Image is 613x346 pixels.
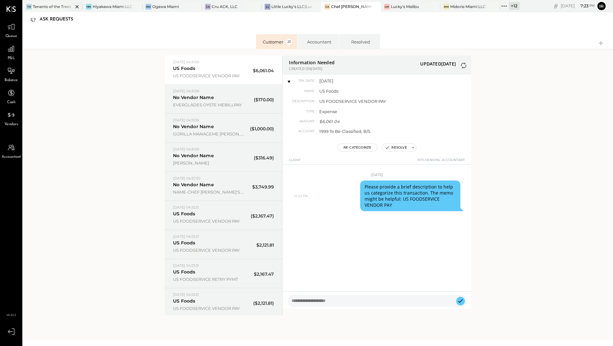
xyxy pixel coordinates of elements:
[26,4,32,10] div: To
[256,242,274,248] span: $2,121.81
[0,142,22,160] a: Accountant
[319,119,340,124] span: $6,061.04
[331,4,371,9] div: Chef [PERSON_NAME]'s Vineyard Restaurant
[86,4,92,10] div: HM
[561,3,595,9] div: [DATE]
[173,153,214,159] div: No Vendor Name
[420,61,456,67] span: UPDATED [DATE]
[254,271,274,277] span: $2,167.47
[252,184,274,190] span: $3,749.99
[384,4,390,10] div: LM
[289,129,314,134] span: Account
[253,300,274,306] span: ($2,121.81)
[360,181,460,211] blockquote: Please provide a brief description to help us categorize this transaction. The memo might be help...
[173,124,214,130] div: No Vendor Name
[173,247,244,253] span: US FOODSERVICE VENDOR PAY
[265,4,270,10] div: LL
[173,95,214,101] div: No Vendor Name
[289,165,465,177] div: [DATE]
[339,34,380,49] li: Resolved
[319,109,405,114] span: Expense
[254,155,274,161] span: ($316.49)
[40,14,79,25] div: Ask Requests
[553,3,559,9] div: copy link
[250,126,274,132] span: ($1,000.00)
[173,305,244,311] span: US FOODSERVICE VENDOR PAY
[7,100,15,105] span: Cash
[289,79,314,83] span: TRX Date
[324,4,330,10] div: CA
[173,218,244,224] span: US FOODSERVICE VENDOR PAY
[173,240,195,246] div: US Foods
[173,298,195,304] div: US Foods
[173,147,199,151] span: [DATE] 04:31:59
[289,109,314,114] span: Type
[450,4,486,9] div: Midorie Miami LLC
[8,56,15,61] span: P&L
[289,66,335,71] span: CREATED ON [DATE]
[254,97,274,103] span: ($170.00)
[418,158,465,166] span: KitchenSync Accountant
[152,4,179,9] div: Ogawa Miami
[0,109,22,127] a: Vendors
[253,68,274,74] span: $6,061.04
[173,292,199,297] span: [DATE] 04:33:21
[289,89,314,93] span: Name
[4,122,18,127] span: Vendors
[319,78,405,84] span: [DATE]
[173,182,214,188] div: No Vendor Name
[319,128,405,134] span: 1999 To Be Classified, B/S
[0,21,22,39] a: Queue
[173,234,199,239] span: [DATE] 04:33:21
[173,211,195,217] div: US Foods
[5,34,17,39] span: Queue
[173,118,199,122] span: [DATE] 04:31:59
[271,4,312,9] div: Little Lucky's LLC(Lucky's Soho)
[212,4,238,9] div: Cru ACK, LLC
[173,89,199,93] span: [DATE] 04:31:59
[2,154,21,160] span: Accountant
[173,263,199,268] span: [DATE] 04:33:21
[173,160,244,166] span: [PERSON_NAME]
[173,65,195,72] div: US Foods
[173,73,244,79] span: US FOODSERVICE VENDOR PAY
[173,189,244,195] span: NAME-CHEF [PERSON_NAME]'S VINEYA ID-CHEF [PERSON_NAME]
[251,213,274,219] span: ($2,167.47)
[289,119,314,124] span: Amount
[289,158,301,166] span: Client
[173,131,244,137] span: GORILLA MANAGEME [PERSON_NAME]
[338,144,377,151] button: Re-Categorize
[146,4,151,10] div: OM
[173,276,244,282] span: US FOODSERVICE RETRY PYMT
[93,4,132,9] div: Hiyakawa Miami LLC
[173,205,199,210] span: [DATE] 04:33:21
[443,4,449,10] div: MM
[391,4,419,9] div: Lucky's Malibu
[262,39,293,45] div: Customer
[173,269,195,275] div: US Foods
[173,102,244,108] span: EVERGLADES OYSTE MEBILLPAY
[289,59,335,65] span: Information Needed
[289,99,314,104] span: Description
[0,87,22,105] a: Cash
[205,4,211,10] div: CA
[286,39,292,45] span: 23
[382,144,409,151] button: Resolve
[173,60,199,64] span: [DATE] 04:31:59
[509,2,519,10] div: + 12
[304,39,334,45] div: Accountant
[319,88,405,94] span: US Foods
[4,78,18,83] span: Balance
[293,194,308,198] time: 10:32 PM
[173,176,200,181] span: [DATE] 04:30:30
[33,4,71,9] div: Tenants of the Trees
[0,65,22,83] a: Balance
[319,98,405,104] span: US FOODSERVICE VENDOR PAY
[596,1,607,11] button: Ir
[0,43,22,61] a: P&L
